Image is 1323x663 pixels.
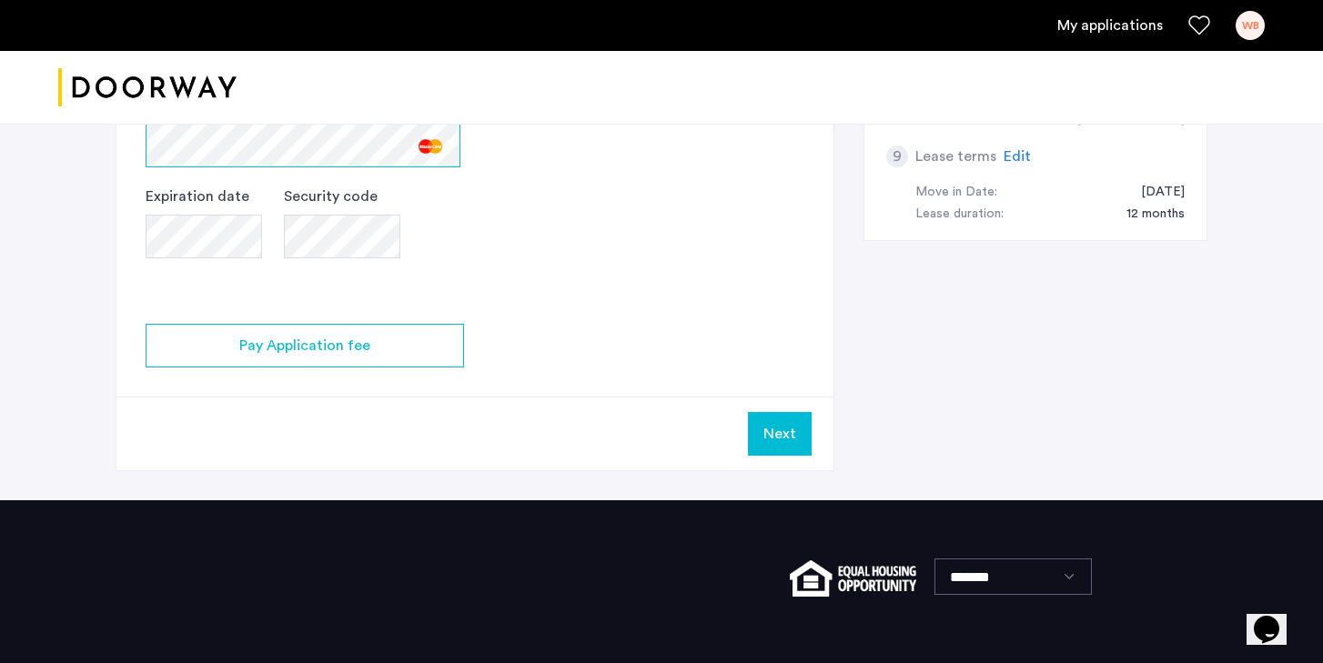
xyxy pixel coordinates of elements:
[58,54,237,122] a: Cazamio logo
[58,54,237,122] img: logo
[1188,15,1210,36] a: Favorites
[1247,590,1305,645] iframe: chat widget
[1057,15,1163,36] a: My application
[239,335,370,357] span: Pay Application fee
[915,204,1004,226] div: Lease duration:
[146,324,464,367] button: button
[915,146,996,167] h5: Lease terms
[1108,204,1185,226] div: 12 months
[748,412,812,456] button: Next
[886,146,908,167] div: 9
[915,182,997,204] div: Move in Date:
[146,186,249,207] label: Expiration date
[790,560,916,597] img: equal-housing.png
[1004,149,1031,164] span: Edit
[1236,11,1265,40] div: WB
[1123,182,1185,204] div: 10/01/2025
[934,558,1092,595] select: Language select
[284,186,378,207] label: Security code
